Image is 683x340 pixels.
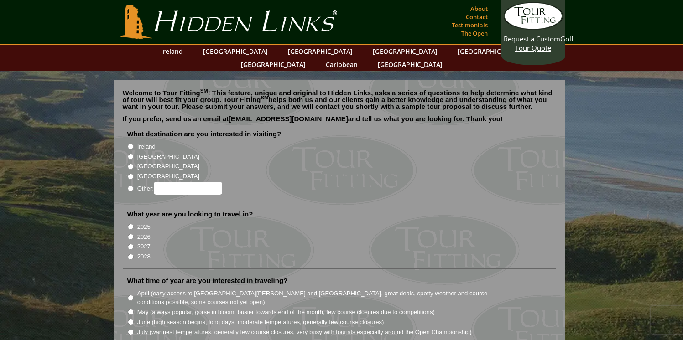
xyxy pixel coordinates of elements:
[123,115,556,129] p: If you prefer, send us an email at and tell us what you are looking for. Thank you!
[137,318,384,327] label: June (high season begins, long days, moderate temperatures, generally few course closures)
[198,45,272,58] a: [GEOGRAPHIC_DATA]
[137,172,199,181] label: [GEOGRAPHIC_DATA]
[137,182,222,195] label: Other:
[373,58,447,71] a: [GEOGRAPHIC_DATA]
[229,115,348,123] a: [EMAIL_ADDRESS][DOMAIN_NAME]
[200,88,208,93] sup: SM
[504,34,560,43] span: Request a Custom
[137,308,435,317] label: May (always popular, gorse in bloom, busier towards end of the month, few course closures due to ...
[137,152,199,161] label: [GEOGRAPHIC_DATA]
[137,242,151,251] label: 2027
[283,45,357,58] a: [GEOGRAPHIC_DATA]
[504,2,563,52] a: Request a CustomGolf Tour Quote
[137,142,156,151] label: Ireland
[137,328,472,337] label: July (warmest temperatures, generally few course closures, very busy with tourists especially aro...
[137,252,151,261] label: 2028
[123,89,556,110] p: Welcome to Tour Fitting ! This feature, unique and original to Hidden Links, asks a series of que...
[368,45,442,58] a: [GEOGRAPHIC_DATA]
[449,19,490,31] a: Testimonials
[453,45,527,58] a: [GEOGRAPHIC_DATA]
[137,222,151,232] label: 2025
[137,232,151,242] label: 2026
[156,45,188,58] a: Ireland
[127,210,253,219] label: What year are you looking to travel in?
[459,27,490,40] a: The Open
[236,58,310,71] a: [GEOGRAPHIC_DATA]
[321,58,362,71] a: Caribbean
[127,129,282,139] label: What destination are you interested in visiting?
[261,95,269,100] sup: SM
[137,289,504,307] label: April (easy access to [GEOGRAPHIC_DATA][PERSON_NAME] and [GEOGRAPHIC_DATA], great deals, spotty w...
[154,182,222,195] input: Other:
[137,162,199,171] label: [GEOGRAPHIC_DATA]
[127,276,288,285] label: What time of year are you interested in traveling?
[464,10,490,23] a: Contact
[468,2,490,15] a: About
